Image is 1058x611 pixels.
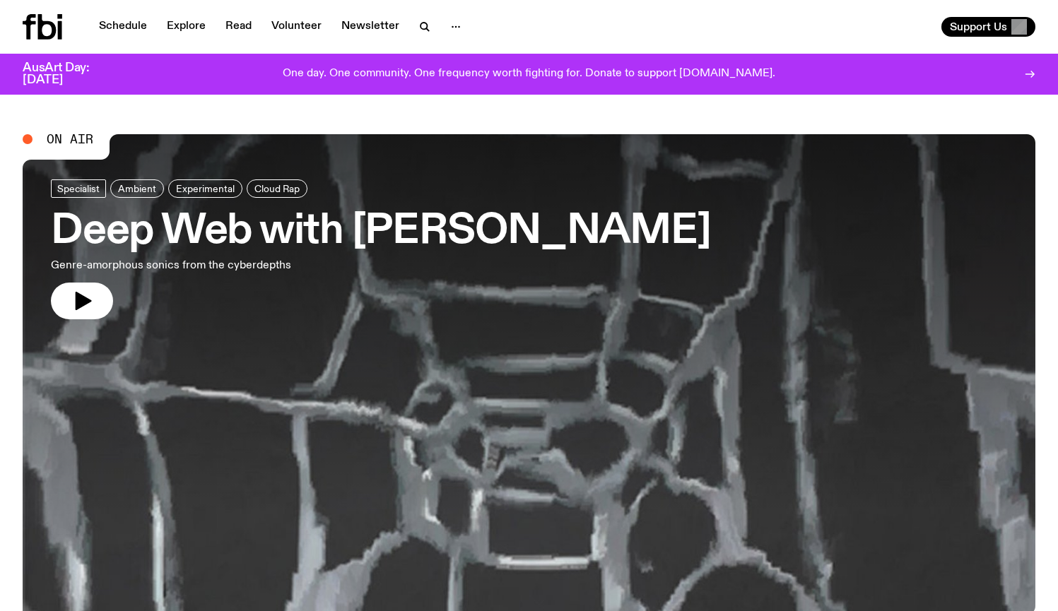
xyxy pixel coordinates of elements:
[57,183,100,194] span: Specialist
[51,179,106,198] a: Specialist
[47,133,93,146] span: On Air
[118,183,156,194] span: Ambient
[283,68,775,81] p: One day. One community. One frequency worth fighting for. Donate to support [DOMAIN_NAME].
[217,17,260,37] a: Read
[254,183,300,194] span: Cloud Rap
[263,17,330,37] a: Volunteer
[168,179,242,198] a: Experimental
[158,17,214,37] a: Explore
[23,62,113,86] h3: AusArt Day: [DATE]
[176,183,235,194] span: Experimental
[110,179,164,198] a: Ambient
[950,20,1007,33] span: Support Us
[51,212,711,251] h3: Deep Web with [PERSON_NAME]
[90,17,155,37] a: Schedule
[941,17,1035,37] button: Support Us
[247,179,307,198] a: Cloud Rap
[333,17,408,37] a: Newsletter
[51,179,711,319] a: Deep Web with [PERSON_NAME]Genre-amorphous sonics from the cyberdepths
[51,257,413,274] p: Genre-amorphous sonics from the cyberdepths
